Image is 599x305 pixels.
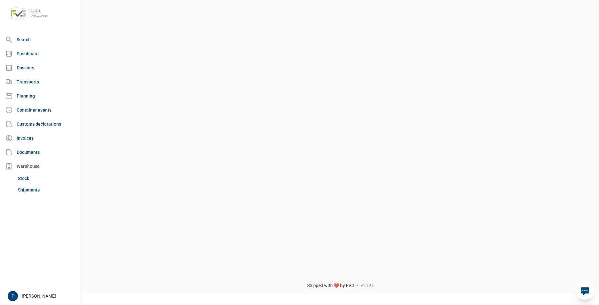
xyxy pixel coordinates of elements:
[8,291,78,301] div: [PERSON_NAME]
[3,132,79,145] a: Invoices
[3,146,79,159] a: Documents
[3,104,79,116] a: Container events
[3,33,79,46] a: Search
[3,90,79,102] a: Planning
[3,75,79,88] a: Transports
[3,160,79,173] div: Warehouse
[15,184,79,196] a: Shipments
[5,5,51,22] img: FVG - Global freight forwarding
[357,283,358,289] span: -
[307,283,355,289] span: Shipped with ❤️ by FVG
[3,61,79,74] a: Dossiers
[15,173,79,184] a: Stock
[3,118,79,130] a: Customs declarations
[8,291,18,301] button: P
[3,47,79,60] a: Dashboard
[361,283,374,288] span: v1.1.34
